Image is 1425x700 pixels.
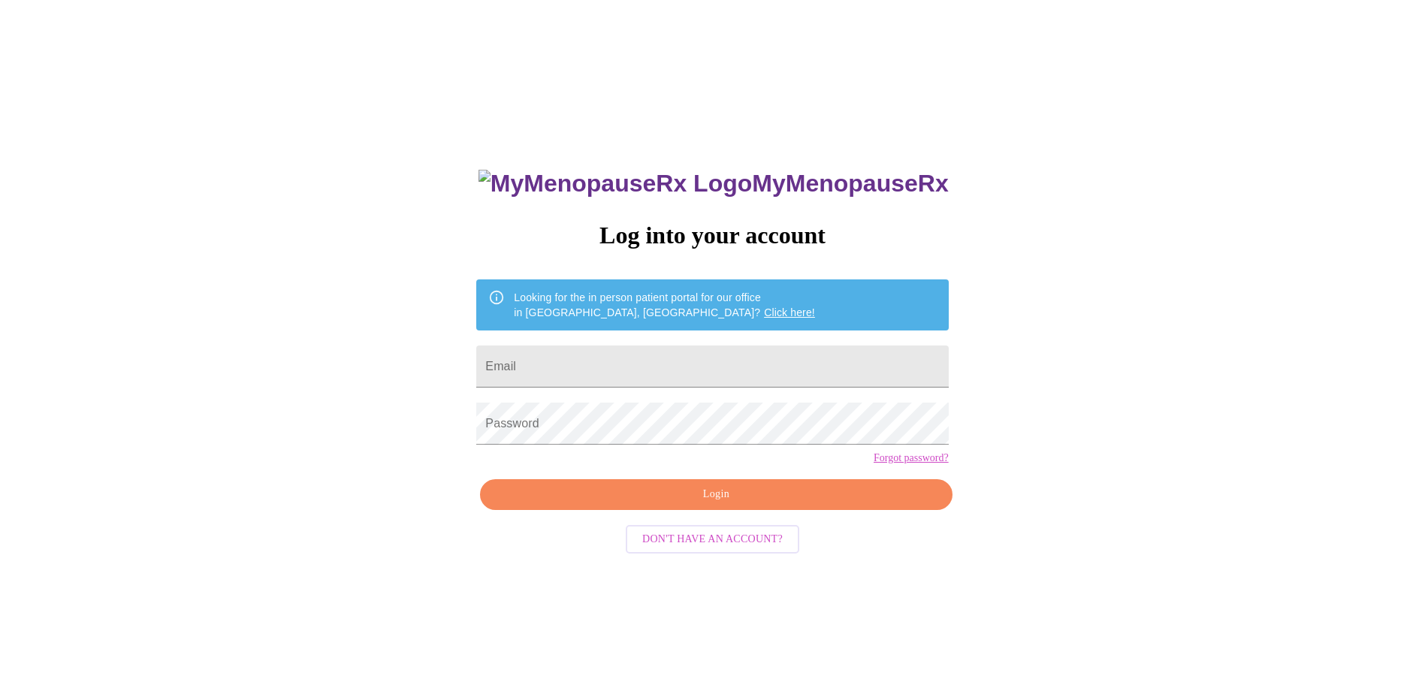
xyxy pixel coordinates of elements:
[479,170,949,198] h3: MyMenopauseRx
[622,532,803,545] a: Don't have an account?
[514,284,815,326] div: Looking for the in person patient portal for our office in [GEOGRAPHIC_DATA], [GEOGRAPHIC_DATA]?
[476,222,948,249] h3: Log into your account
[497,485,934,504] span: Login
[626,525,799,554] button: Don't have an account?
[480,479,952,510] button: Login
[764,306,815,318] a: Click here!
[874,452,949,464] a: Forgot password?
[479,170,752,198] img: MyMenopauseRx Logo
[642,530,783,549] span: Don't have an account?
